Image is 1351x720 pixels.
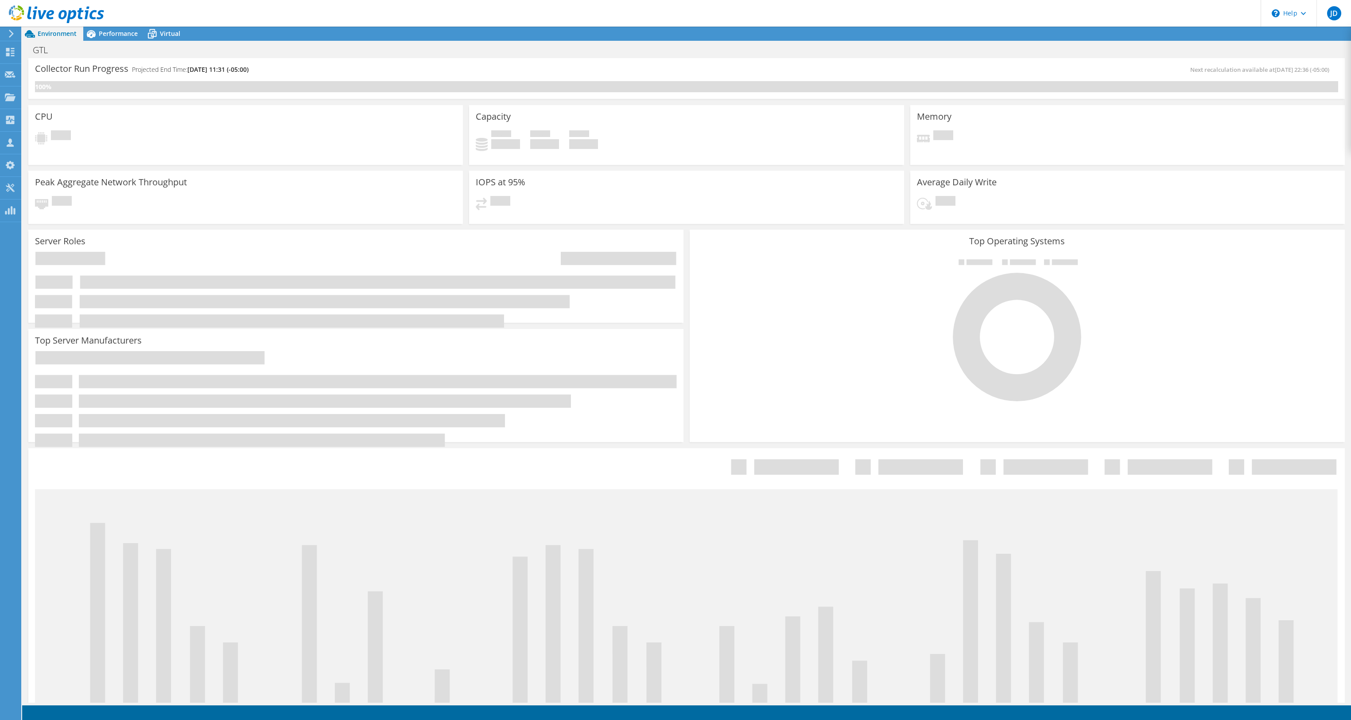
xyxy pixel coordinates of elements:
[52,196,72,208] span: Pending
[936,196,955,208] span: Pending
[696,236,1338,246] h3: Top Operating Systems
[187,65,248,74] span: [DATE] 11:31 (-05:00)
[933,130,953,142] span: Pending
[35,336,142,345] h3: Top Server Manufacturers
[1190,66,1334,74] span: Next recalculation available at
[1327,6,1341,20] span: JD
[1275,66,1329,74] span: [DATE] 22:36 (-05:00)
[491,130,511,139] span: Used
[29,45,62,55] h1: GTL
[51,130,71,142] span: Pending
[1272,9,1280,17] svg: \n
[476,177,525,187] h3: IOPS at 95%
[530,139,559,149] h4: 0 GiB
[569,130,589,139] span: Total
[476,112,511,121] h3: Capacity
[99,29,138,38] span: Performance
[491,139,520,149] h4: 0 GiB
[530,130,550,139] span: Free
[38,29,77,38] span: Environment
[569,139,598,149] h4: 0 GiB
[917,112,951,121] h3: Memory
[132,65,248,74] h4: Projected End Time:
[917,177,997,187] h3: Average Daily Write
[490,196,510,208] span: Pending
[35,236,85,246] h3: Server Roles
[35,177,187,187] h3: Peak Aggregate Network Throughput
[160,29,180,38] span: Virtual
[35,112,53,121] h3: CPU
